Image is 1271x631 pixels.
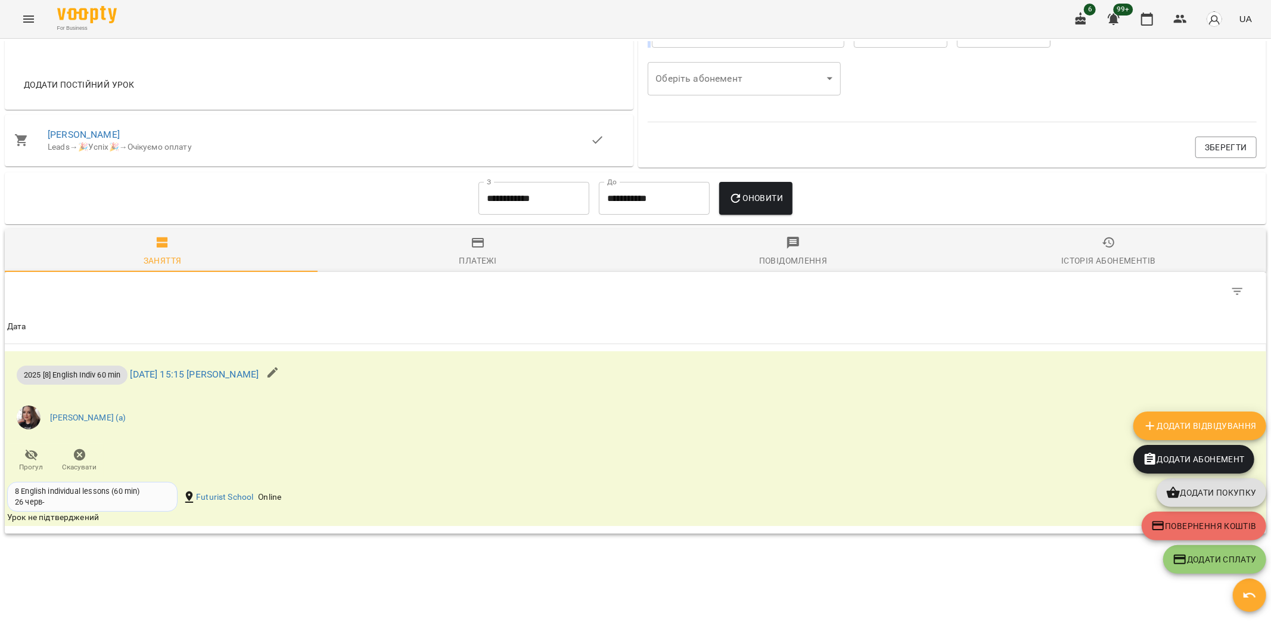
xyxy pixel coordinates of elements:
div: ​ [648,62,841,95]
span: Повернення коштів [1151,519,1257,533]
span: Зберегти [1205,140,1247,154]
img: avatar_s.png [1206,11,1223,27]
span: Додати Сплату [1173,552,1257,567]
button: Повернення коштів [1142,512,1266,540]
span: → [119,142,128,151]
a: [PERSON_NAME] [48,129,120,140]
button: Додати Відвідування [1133,412,1266,440]
span: 2025 [8] English Indiv 60 min [17,369,128,381]
button: Додати Абонемент [1133,445,1254,474]
div: Платежі [459,253,497,268]
div: 8 English individual lessons (60 min) [15,486,170,497]
button: Зберегти [1195,137,1257,158]
div: 8 English individual lessons (60 min)26 черв- [7,482,178,512]
span: Дата [7,320,1264,334]
button: UA [1235,8,1257,30]
span: Додати Абонемент [1143,452,1245,466]
div: Урок не підтверджений [7,512,843,524]
span: Оновити [729,191,783,205]
button: Прогул [7,444,55,477]
span: Додати постійний урок [24,78,134,92]
a: Futurist School [196,491,253,503]
span: Додати Відвідування [1143,419,1257,433]
button: Скасувати [55,444,104,477]
span: UA [1239,13,1252,25]
button: Фільтр [1223,277,1252,306]
div: Sort [7,320,26,334]
img: 297497cc6348648cb997dd4f9a6c3367.jpg [17,406,41,429]
span: 99+ [1114,4,1133,16]
button: Оновити [719,182,793,215]
span: Прогул [20,462,43,472]
div: Leads 🎉Успіх🎉 Очікуємо оплату [48,141,591,153]
span: 6 [1084,4,1096,16]
span: For Business [57,24,117,32]
div: Дата [7,320,26,334]
img: Voopty Logo [57,6,117,23]
button: Додати постійний урок [19,74,139,95]
div: Online [256,489,284,506]
div: Повідомлення [759,253,828,268]
div: 26 черв - [15,497,45,508]
a: [PERSON_NAME] (а) [50,412,126,424]
span: → [70,142,78,151]
span: Скасувати [63,462,97,472]
div: Історія абонементів [1061,253,1155,268]
button: Додати Сплату [1163,545,1266,574]
a: [DATE] 15:15 [PERSON_NAME] [130,369,259,380]
button: Menu [14,5,43,33]
div: Заняття [144,253,182,268]
button: Додати покупку [1157,478,1266,507]
div: Table Toolbar [5,272,1266,310]
span: Додати покупку [1166,485,1257,500]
